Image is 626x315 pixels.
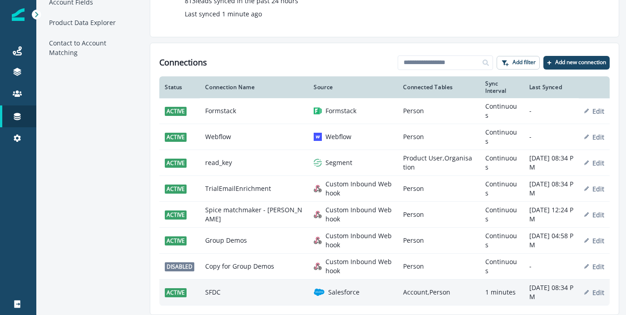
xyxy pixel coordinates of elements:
img: generic inbound webhook [314,210,322,219]
p: - [529,262,573,271]
p: Webflow [325,132,351,141]
td: Continuous [480,98,524,124]
img: generic inbound webhook [314,185,322,193]
td: Person [398,176,480,202]
p: [DATE] 04:58 PM [529,231,573,250]
button: Edit [584,133,604,141]
td: Continuous [480,150,524,176]
div: Product Data Explorer [45,14,134,31]
p: Segment [325,158,352,167]
p: Salesforce [328,288,360,297]
span: active [165,210,187,220]
button: Add filter [497,56,540,70]
a: disabledCopy for Group Demosgeneric inbound webhookCustom Inbound WebhookPersonContinuous-Edit [159,254,610,280]
a: activeSpice matchmaker - [PERSON_NAME]generic inbound webhookCustom Inbound WebhookPersonContinuo... [159,202,610,228]
a: activeread_keysegmentSegmentProduct User,OrganisationContinuous[DATE] 08:34 PMEdit [159,150,610,176]
div: Sync Interval [485,80,518,95]
td: Continuous [480,202,524,228]
p: Edit [592,107,604,115]
td: SFDC [200,280,308,305]
p: [DATE] 08:34 PM [529,180,573,198]
p: - [529,106,573,115]
p: Last synced 1 minute ago [185,9,262,19]
td: Product User,Organisation [398,150,480,176]
td: Continuous [480,176,524,202]
td: Account,Person [398,280,480,305]
p: Custom Inbound Webhook [325,205,392,224]
div: Last Synced [529,84,573,91]
td: Continuous [480,124,524,150]
td: Webflow [200,124,308,150]
p: Edit [592,236,604,245]
span: active [165,185,187,194]
button: Edit [584,262,604,271]
p: [DATE] 08:34 PM [529,154,573,172]
img: generic inbound webhook [314,262,322,270]
img: formstack [314,107,322,115]
td: Continuous [480,228,524,254]
p: [DATE] 08:34 PM [529,283,573,301]
p: Add new connection [555,59,606,65]
td: Formstack [200,98,308,124]
p: [DATE] 12:24 PM [529,205,573,224]
td: TrialEmailEnrichment [200,176,308,202]
button: Add new connection [543,56,610,70]
img: segment [314,159,322,167]
p: Custom Inbound Webhook [325,231,392,250]
div: Contact to Account Matching [45,35,134,61]
button: Edit [584,236,604,245]
button: Edit [584,159,604,167]
td: Person [398,202,480,228]
div: Connection Name [205,84,303,91]
button: Edit [584,185,604,193]
td: Person [398,124,480,150]
button: Edit [584,210,604,219]
div: Source [314,84,392,91]
p: Edit [592,262,604,271]
h1: Connections [159,58,207,68]
td: read_key [200,150,308,176]
button: Edit [584,288,604,297]
a: activeTrialEmailEnrichmentgeneric inbound webhookCustom Inbound WebhookPersonContinuous[DATE] 08:... [159,176,610,202]
td: 1 minutes [480,280,524,305]
p: Add filter [513,59,536,65]
img: webflow [314,133,322,141]
td: Person [398,98,480,124]
span: active [165,107,187,116]
td: Copy for Group Demos [200,254,308,280]
td: Person [398,228,480,254]
span: active [165,288,187,297]
td: Group Demos [200,228,308,254]
p: - [529,132,573,141]
img: salesforce [314,287,325,298]
span: active [165,159,187,168]
a: activeGroup Demosgeneric inbound webhookCustom Inbound WebhookPersonContinuous[DATE] 04:58 PMEdit [159,228,610,254]
p: Edit [592,159,604,167]
p: Custom Inbound Webhook [325,180,392,198]
a: activeWebflowwebflowWebflowPersonContinuous-Edit [159,124,610,150]
td: Person [398,254,480,280]
button: Edit [584,107,604,115]
p: Custom Inbound Webhook [325,257,392,275]
td: Spice matchmaker - [PERSON_NAME] [200,202,308,228]
a: activeFormstackformstackFormstackPersonContinuous-Edit [159,98,610,124]
p: Edit [592,185,604,193]
p: Formstack [325,106,356,115]
span: active [165,133,187,142]
div: Connected Tables [403,84,474,91]
span: disabled [165,262,194,271]
span: active [165,236,187,245]
div: Status [165,84,194,91]
p: Edit [592,133,604,141]
td: Continuous [480,254,524,280]
img: Inflection [12,8,25,21]
p: Edit [592,210,604,219]
img: generic inbound webhook [314,236,322,245]
a: activeSFDCsalesforceSalesforceAccount,Person1 minutes[DATE] 08:34 PMEdit [159,280,610,305]
p: Edit [592,288,604,297]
